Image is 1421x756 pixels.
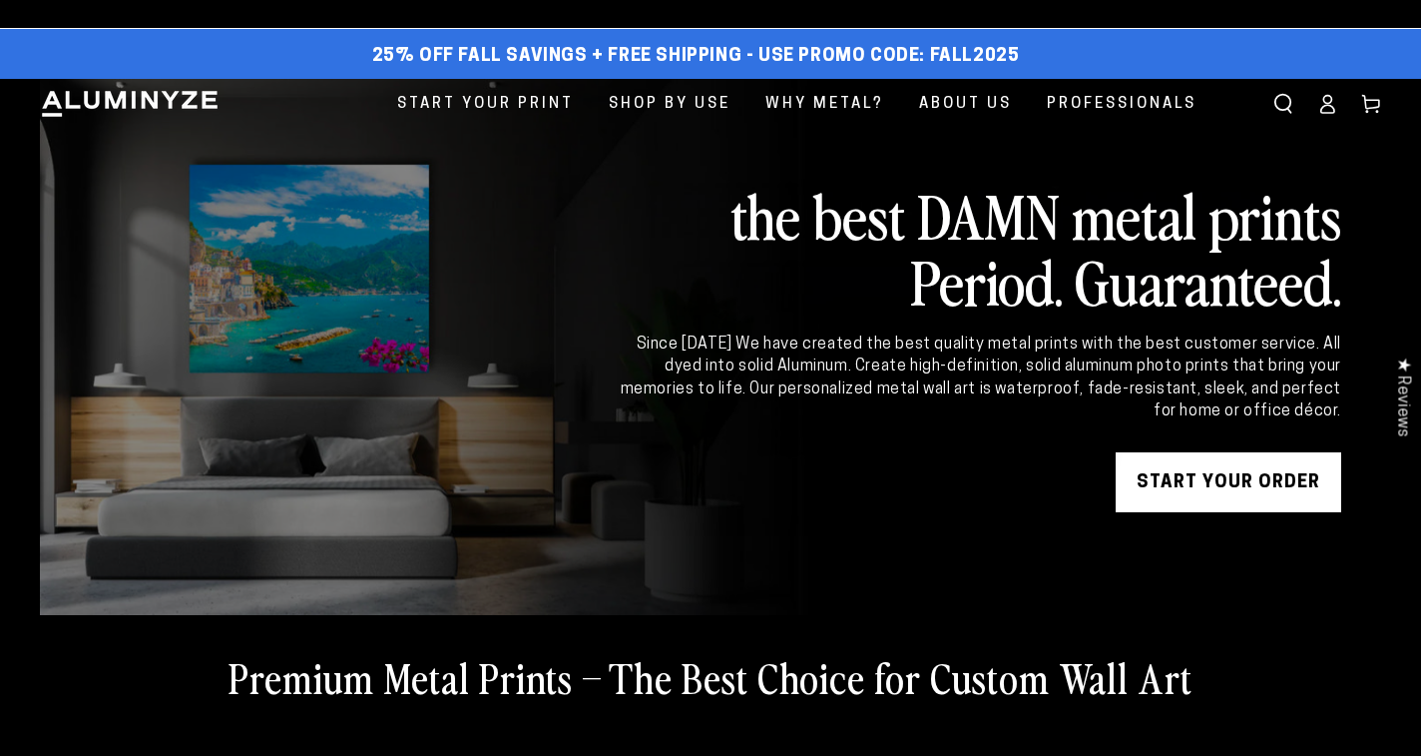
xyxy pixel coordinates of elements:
[229,651,1192,703] h2: Premium Metal Prints – The Best Choice for Custom Wall Art
[382,79,589,130] a: Start Your Print
[372,46,1020,68] span: 25% off FALL Savings + Free Shipping - Use Promo Code: FALL2025
[1032,79,1211,130] a: Professionals
[397,91,574,118] span: Start Your Print
[617,334,1341,423] div: Since [DATE] We have created the best quality metal prints with the best customer service. All dy...
[765,91,884,118] span: Why Metal?
[904,79,1027,130] a: About Us
[750,79,899,130] a: Why Metal?
[1261,82,1305,126] summary: Search our site
[1116,452,1341,512] a: START YOUR Order
[1383,342,1421,452] div: Click to open Judge.me floating reviews tab
[609,91,730,118] span: Shop By Use
[594,79,745,130] a: Shop By Use
[617,182,1341,314] h2: the best DAMN metal prints Period. Guaranteed.
[919,91,1012,118] span: About Us
[40,89,220,119] img: Aluminyze
[1047,91,1196,118] span: Professionals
